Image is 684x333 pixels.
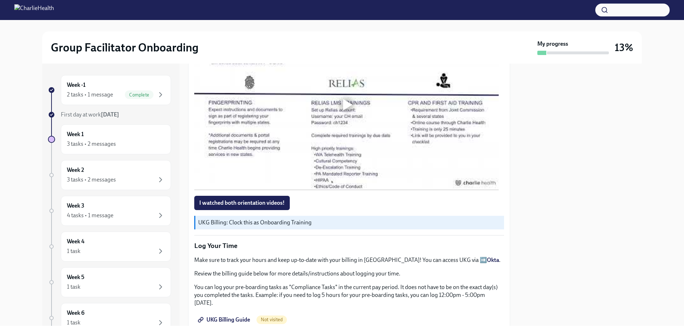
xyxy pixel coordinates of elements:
[101,111,119,118] strong: [DATE]
[199,316,250,323] span: UKG Billing Guide
[198,219,501,227] p: UKG Billing: Clock this as Onboarding Training
[67,309,84,317] h6: Week 6
[67,283,80,291] div: 1 task
[125,92,153,98] span: Complete
[67,247,80,255] div: 1 task
[67,202,84,210] h6: Week 3
[67,166,84,174] h6: Week 2
[67,238,84,245] h6: Week 4
[51,40,199,55] h2: Group Facilitator Onboarding
[67,91,113,99] div: 2 tasks • 1 message
[48,303,171,333] a: Week 61 task
[67,273,84,281] h6: Week 5
[194,313,255,327] a: UKG Billing Guide
[67,140,116,148] div: 3 tasks • 2 messages
[194,283,504,307] p: You can log your pre-boarding tasks as "Compliance Tasks" in the current pay period. It does not ...
[48,124,171,154] a: Week 13 tasks • 2 messages
[194,196,290,210] button: I watched both orientation videos!
[48,232,171,262] a: Week 41 task
[67,130,84,138] h6: Week 1
[48,75,171,105] a: Week -12 tasks • 1 messageComplete
[615,41,633,54] h3: 13%
[67,81,85,89] h6: Week -1
[194,270,504,278] p: Review the billing guide below for more details/instructions about logging your time.
[48,160,171,190] a: Week 23 tasks • 2 messages
[67,319,80,327] div: 1 task
[487,257,499,263] a: Okta
[67,176,116,184] div: 3 tasks • 2 messages
[14,4,54,16] img: CharlieHealth
[48,196,171,226] a: Week 34 tasks • 1 message
[48,111,171,119] a: First day at work[DATE]
[537,40,568,48] strong: My progress
[256,317,287,322] span: Not visited
[194,241,504,250] p: Log Your Time
[61,111,119,118] span: First day at work
[199,199,285,207] span: I watched both orientation videos!
[194,256,504,264] p: Make sure to track your hours and keep up-to-date with your billing in [GEOGRAPHIC_DATA]! You can...
[67,212,113,219] div: 4 tasks • 1 message
[48,267,171,297] a: Week 51 task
